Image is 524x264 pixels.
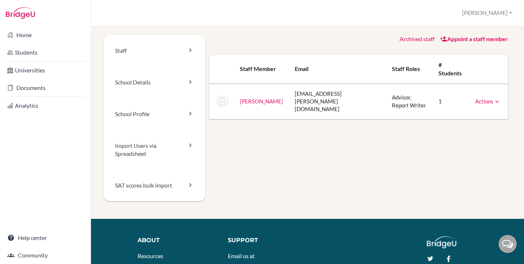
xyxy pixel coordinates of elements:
[433,55,469,84] th: # students
[138,236,217,245] div: About
[1,230,89,245] a: Help center
[433,84,469,119] td: 1
[440,35,508,42] a: Appoint a staff member
[103,170,206,201] a: SAT scores bulk import
[1,45,89,60] a: Students
[1,80,89,95] a: Documents
[427,236,456,248] img: logo_white@2x-f4f0deed5e89b7ecb1c2cc34c3e3d731f90f0f143d5ea2071677605dd97b5244.png
[289,55,386,84] th: Email
[234,55,289,84] th: Staff member
[386,84,433,119] td: Advisor, Report Writer
[289,84,386,119] td: [EMAIL_ADDRESS][PERSON_NAME][DOMAIN_NAME]
[103,98,206,130] a: School Profile
[103,67,206,98] a: School Details
[1,28,89,42] a: Home
[103,35,206,67] a: Staff
[138,252,163,259] a: Resources
[6,7,35,19] img: Bridge-U
[475,98,501,105] a: Actions
[1,248,89,263] a: Community
[217,96,228,107] img: Angel Haas
[240,98,283,105] a: [PERSON_NAME]
[1,98,89,113] a: Analytics
[400,35,434,42] a: Archived staff
[459,6,515,20] button: [PERSON_NAME]
[386,55,433,84] th: Staff roles
[1,63,89,78] a: Universities
[228,236,302,245] div: Support
[103,130,206,170] a: Import Users via Spreadsheet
